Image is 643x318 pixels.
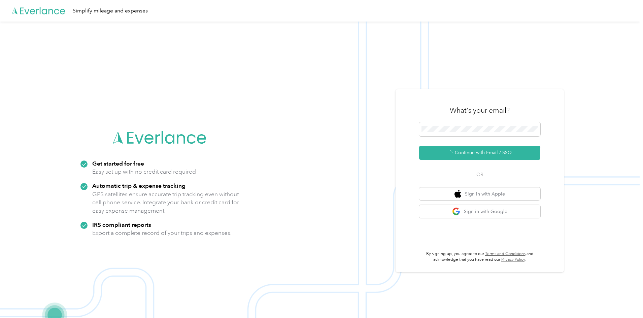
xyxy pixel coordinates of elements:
p: By signing up, you agree to our and acknowledge that you have read our . [419,251,540,263]
button: apple logoSign in with Apple [419,187,540,201]
a: Privacy Policy [501,257,525,262]
button: google logoSign in with Google [419,205,540,218]
a: Terms and Conditions [485,251,526,256]
strong: Get started for free [92,160,144,167]
img: google logo [452,207,461,216]
p: GPS satellites ensure accurate trip tracking even without cell phone service. Integrate your bank... [92,190,239,215]
p: Easy set up with no credit card required [92,168,196,176]
button: Continue with Email / SSO [419,146,540,160]
strong: Automatic trip & expense tracking [92,182,185,189]
img: apple logo [454,190,461,198]
h3: What's your email? [450,106,510,115]
strong: IRS compliant reports [92,221,151,228]
p: Export a complete record of your trips and expenses. [92,229,232,237]
span: OR [468,171,492,178]
div: Simplify mileage and expenses [73,7,148,15]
